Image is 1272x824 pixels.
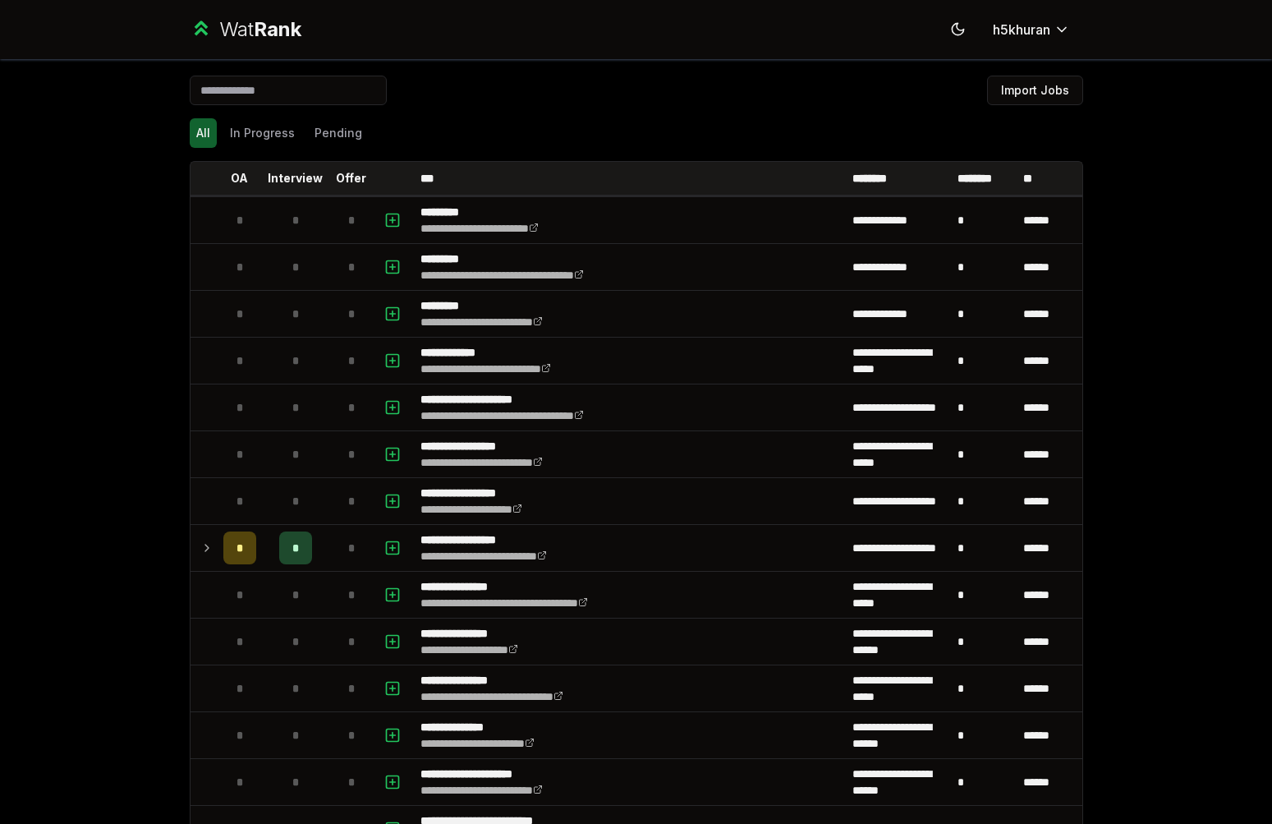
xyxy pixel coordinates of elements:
[980,15,1083,44] button: h5khuran
[993,20,1050,39] span: h5khuran
[254,17,301,41] span: Rank
[987,76,1083,105] button: Import Jobs
[219,16,301,43] div: Wat
[231,170,248,186] p: OA
[190,16,302,43] a: WatRank
[268,170,323,186] p: Interview
[336,170,366,186] p: Offer
[223,118,301,148] button: In Progress
[308,118,369,148] button: Pending
[190,118,217,148] button: All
